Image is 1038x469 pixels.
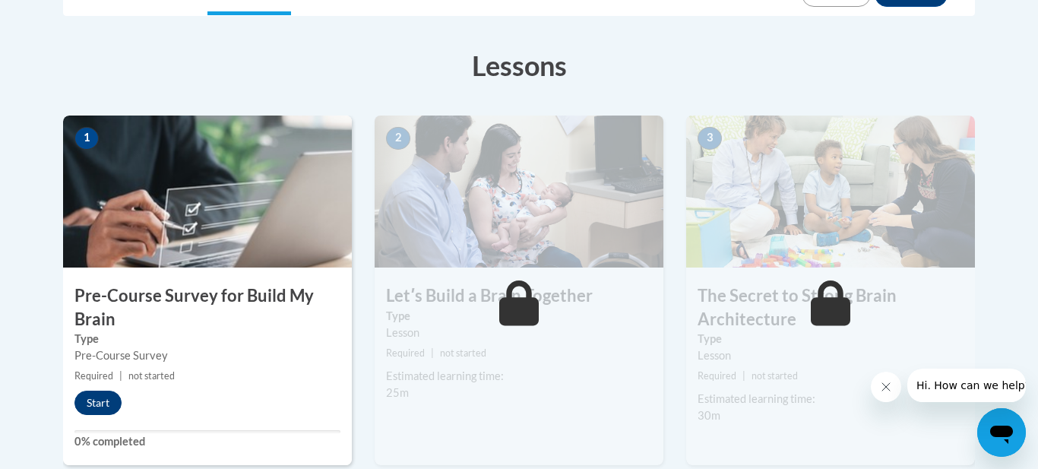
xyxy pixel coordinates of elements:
span: 1 [74,127,99,150]
label: Type [74,331,340,347]
span: not started [440,347,486,359]
span: 3 [698,127,722,150]
div: Pre-Course Survey [74,347,340,364]
h3: Lessons [63,46,975,84]
span: | [742,370,745,382]
h3: The Secret to Strong Brain Architecture [686,284,975,331]
span: not started [128,370,175,382]
label: 0% completed [74,433,340,450]
div: Lesson [386,325,652,341]
span: 30m [698,409,720,422]
span: | [119,370,122,382]
span: Required [386,347,425,359]
span: not started [752,370,798,382]
iframe: Message from company [907,369,1026,402]
div: Estimated learning time: [386,368,652,385]
span: Required [74,370,113,382]
div: Estimated learning time: [698,391,964,407]
label: Type [698,331,964,347]
h3: Letʹs Build a Brain Together [375,284,663,308]
span: Hi. How can we help? [9,11,123,23]
span: Required [698,370,736,382]
img: Course Image [63,116,352,268]
iframe: Close message [871,372,901,402]
span: | [431,347,434,359]
div: Lesson [698,347,964,364]
h3: Pre-Course Survey for Build My Brain [63,284,352,331]
label: Type [386,308,652,325]
button: Start [74,391,122,415]
img: Course Image [686,116,975,268]
img: Course Image [375,116,663,268]
iframe: Button to launch messaging window [977,408,1026,457]
span: 25m [386,386,409,399]
span: 2 [386,127,410,150]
